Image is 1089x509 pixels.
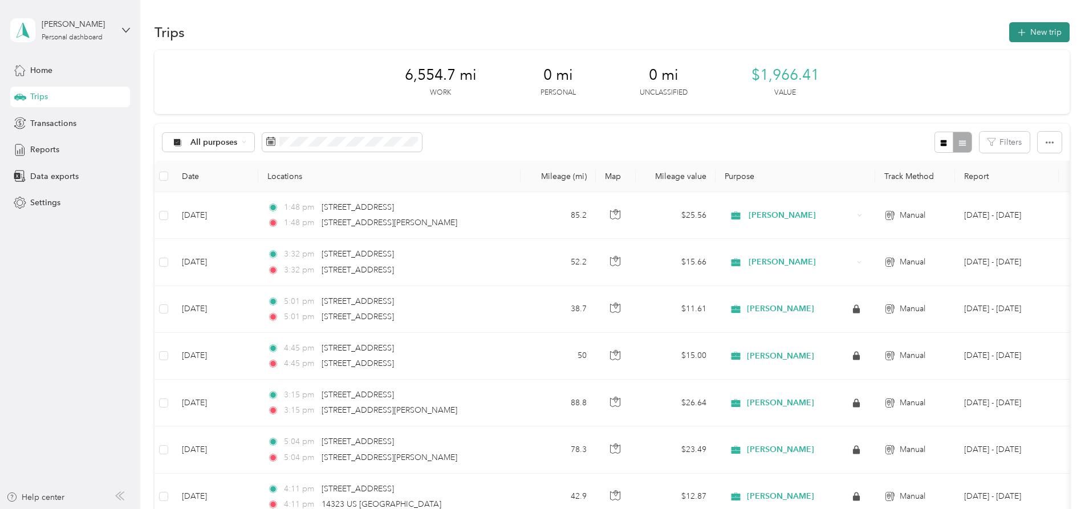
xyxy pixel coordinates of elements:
[284,295,316,308] span: 5:01 pm
[900,256,925,268] span: Manual
[284,483,316,495] span: 4:11 pm
[284,217,316,229] span: 1:48 pm
[322,499,441,509] span: 14323 US [GEOGRAPHIC_DATA]
[636,380,716,426] td: $26.64
[430,88,451,98] p: Work
[875,161,955,192] th: Track Method
[1009,22,1070,42] button: New trip
[322,218,457,227] span: [STREET_ADDRESS][PERSON_NAME]
[6,491,64,503] button: Help center
[636,239,716,286] td: $15.66
[543,66,573,84] span: 0 mi
[900,443,925,456] span: Manual
[30,91,48,103] span: Trips
[955,426,1059,473] td: Sep 16 - 30, 2025
[190,139,238,146] span: All purposes
[521,161,596,192] th: Mileage (mi)
[955,333,1059,380] td: Sep 16 - 30, 2025
[258,161,521,192] th: Locations
[173,161,258,192] th: Date
[640,88,688,98] p: Unclassified
[521,239,596,286] td: 52.2
[900,209,925,222] span: Manual
[900,490,925,503] span: Manual
[955,380,1059,426] td: Sep 16 - 30, 2025
[955,286,1059,333] td: Sep 16 - 30, 2025
[749,256,853,268] span: [PERSON_NAME]
[284,404,316,417] span: 3:15 pm
[284,435,316,448] span: 5:04 pm
[716,161,875,192] th: Purpose
[636,286,716,333] td: $11.61
[322,453,457,462] span: [STREET_ADDRESS][PERSON_NAME]
[751,66,819,84] span: $1,966.41
[636,161,716,192] th: Mileage value
[521,426,596,473] td: 78.3
[322,296,394,306] span: [STREET_ADDRESS]
[747,398,814,408] span: [PERSON_NAME]
[900,397,925,409] span: Manual
[173,239,258,286] td: [DATE]
[322,265,394,275] span: [STREET_ADDRESS]
[747,351,814,361] span: [PERSON_NAME]
[955,192,1059,239] td: Oct 1 - 15, 2025
[521,192,596,239] td: 85.2
[322,343,394,353] span: [STREET_ADDRESS]
[30,144,59,156] span: Reports
[747,491,814,502] span: [PERSON_NAME]
[636,192,716,239] td: $25.56
[322,437,394,446] span: [STREET_ADDRESS]
[284,389,316,401] span: 3:15 pm
[322,312,394,321] span: [STREET_ADDRESS]
[749,209,853,222] span: [PERSON_NAME]
[521,286,596,333] td: 38.7
[284,311,316,323] span: 5:01 pm
[521,380,596,426] td: 88.8
[284,248,316,260] span: 3:32 pm
[747,304,814,314] span: [PERSON_NAME]
[747,445,814,455] span: [PERSON_NAME]
[405,66,477,84] span: 6,554.7 mi
[541,88,576,98] p: Personal
[173,380,258,426] td: [DATE]
[30,170,79,182] span: Data exports
[155,26,185,38] h1: Trips
[596,161,636,192] th: Map
[173,426,258,473] td: [DATE]
[322,249,394,259] span: [STREET_ADDRESS]
[30,117,76,129] span: Transactions
[649,66,678,84] span: 0 mi
[322,484,394,494] span: [STREET_ADDRESS]
[284,357,316,370] span: 4:45 pm
[322,202,394,212] span: [STREET_ADDRESS]
[322,390,394,400] span: [STREET_ADDRESS]
[900,303,925,315] span: Manual
[42,34,103,41] div: Personal dashboard
[322,405,457,415] span: [STREET_ADDRESS][PERSON_NAME]
[636,333,716,380] td: $15.00
[636,426,716,473] td: $23.49
[955,239,1059,286] td: Oct 1 - 15, 2025
[284,342,316,355] span: 4:45 pm
[30,64,52,76] span: Home
[284,264,316,276] span: 3:32 pm
[521,333,596,380] td: 50
[284,201,316,214] span: 1:48 pm
[1025,445,1089,509] iframe: Everlance-gr Chat Button Frame
[322,359,394,368] span: [STREET_ADDRESS]
[955,161,1059,192] th: Report
[30,197,60,209] span: Settings
[774,88,796,98] p: Value
[900,349,925,362] span: Manual
[284,451,316,464] span: 5:04 pm
[173,333,258,380] td: [DATE]
[173,192,258,239] td: [DATE]
[980,132,1030,153] button: Filters
[42,18,113,30] div: [PERSON_NAME]
[173,286,258,333] td: [DATE]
